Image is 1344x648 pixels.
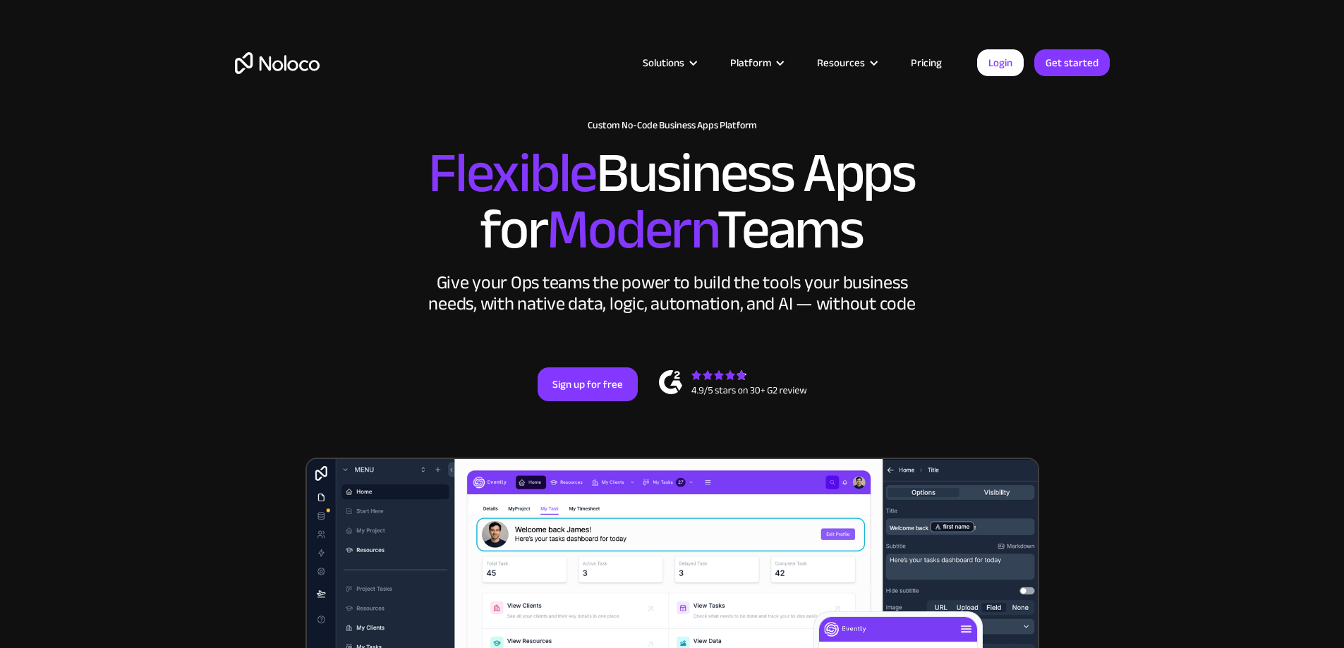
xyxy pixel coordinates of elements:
a: Get started [1034,49,1110,76]
div: Resources [799,54,893,72]
span: Flexible [428,121,596,226]
div: Resources [817,54,865,72]
a: Sign up for free [538,367,638,401]
div: Give your Ops teams the power to build the tools your business needs, with native data, logic, au... [425,272,919,314]
h2: Business Apps for Teams [235,145,1110,258]
div: Solutions [625,54,713,72]
a: Login [977,49,1024,76]
div: Solutions [643,54,684,72]
a: Pricing [893,54,959,72]
div: Platform [713,54,799,72]
a: home [235,52,320,74]
div: Platform [730,54,771,72]
span: Modern [547,177,717,282]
